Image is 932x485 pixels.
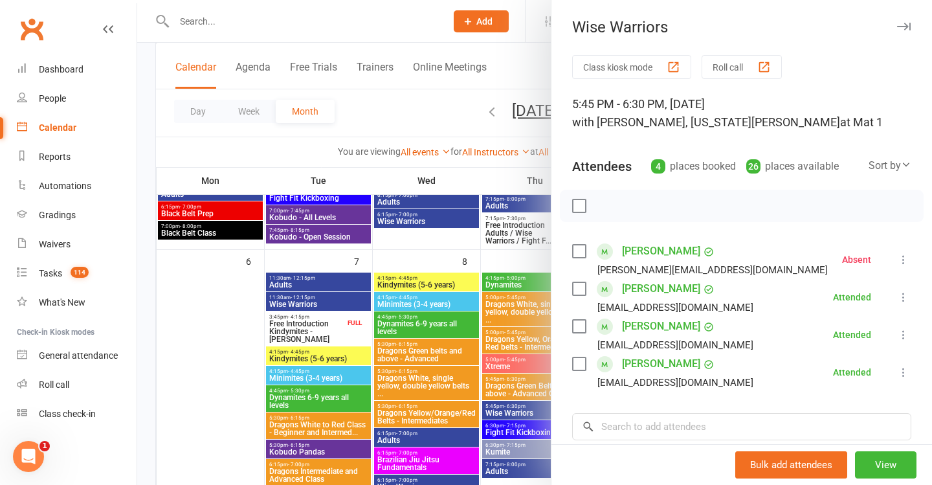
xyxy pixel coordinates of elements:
a: Tasks 114 [17,259,137,288]
span: 1 [39,441,50,451]
div: General attendance [39,350,118,361]
div: [EMAIL_ADDRESS][DOMAIN_NAME] [597,337,753,354]
a: General attendance kiosk mode [17,341,137,370]
div: Wise Warriors [551,18,932,36]
div: Tasks [39,268,62,278]
div: places available [746,157,839,175]
div: [EMAIL_ADDRESS][DOMAIN_NAME] [597,299,753,316]
div: Attended [833,330,871,339]
a: [PERSON_NAME] [622,316,700,337]
input: Search to add attendees [572,413,911,440]
button: Roll call [702,55,782,79]
div: Gradings [39,210,76,220]
div: Sort by [869,157,911,174]
a: Roll call [17,370,137,400]
a: [PERSON_NAME] [622,278,700,299]
a: Gradings [17,201,137,230]
a: What's New [17,288,137,317]
div: places booked [651,157,736,175]
a: People [17,84,137,113]
div: Automations [39,181,91,191]
span: 114 [71,267,89,278]
a: Clubworx [16,13,48,45]
div: Absent [842,255,871,264]
div: Attended [833,293,871,302]
div: Attended [833,368,871,377]
div: What's New [39,297,85,308]
button: Class kiosk mode [572,55,691,79]
span: with [PERSON_NAME], [US_STATE][PERSON_NAME] [572,115,840,129]
div: [EMAIL_ADDRESS][DOMAIN_NAME] [597,374,753,391]
div: Dashboard [39,64,83,74]
div: People [39,93,66,104]
a: Class kiosk mode [17,400,137,429]
div: 26 [746,159,760,174]
a: Automations [17,172,137,201]
span: at Mat 1 [840,115,883,129]
a: Waivers [17,230,137,259]
div: Attendees [572,157,632,175]
a: Dashboard [17,55,137,84]
div: Roll call [39,379,69,390]
div: Waivers [39,239,71,249]
iframe: Intercom live chat [13,441,44,472]
div: Reports [39,152,71,162]
div: [PERSON_NAME][EMAIL_ADDRESS][DOMAIN_NAME] [597,262,828,278]
a: Reports [17,142,137,172]
a: Calendar [17,113,137,142]
a: [PERSON_NAME] [622,354,700,374]
button: Bulk add attendees [735,451,847,479]
div: 4 [651,159,665,174]
div: 5:45 PM - 6:30 PM, [DATE] [572,95,911,131]
a: [PERSON_NAME] [622,241,700,262]
div: Calendar [39,122,76,133]
div: Class check-in [39,409,96,419]
button: View [855,451,916,479]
